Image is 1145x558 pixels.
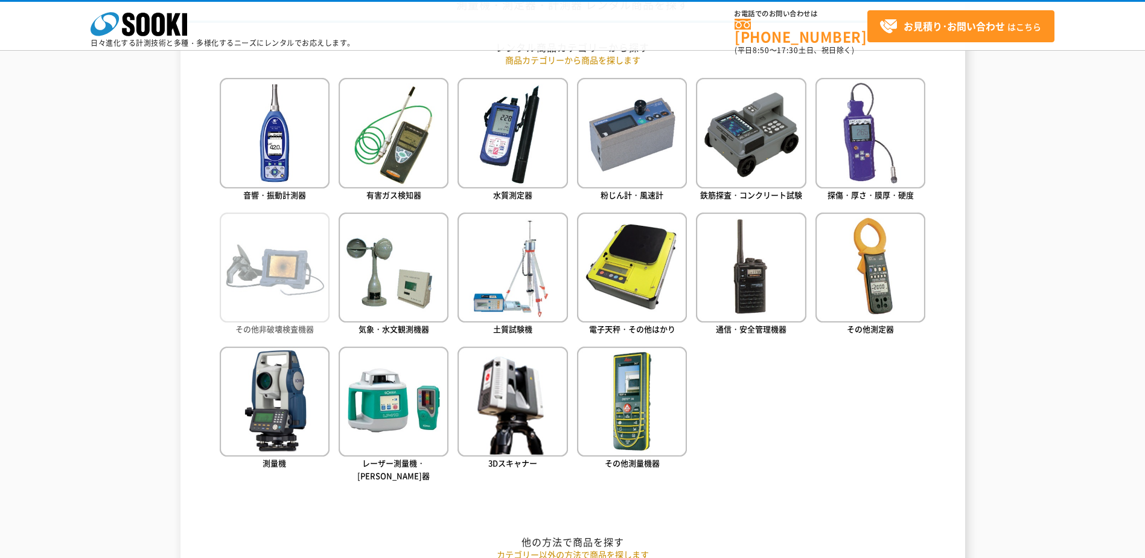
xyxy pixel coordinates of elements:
span: 通信・安全管理機器 [716,323,786,335]
p: 日々進化する計測技術と多種・多様化するニーズにレンタルでお応えします。 [91,39,355,46]
span: その他非破壊検査機器 [235,323,314,335]
h2: 他の方法で商品を探す [220,536,926,548]
a: レーザー測量機・[PERSON_NAME]器 [339,347,448,484]
a: 土質試験機 [458,213,567,338]
img: 音響・振動計測器 [220,78,330,188]
span: (平日 ～ 土日、祝日除く) [735,45,854,56]
span: 音響・振動計測器 [243,189,306,200]
span: その他測定器 [847,323,894,335]
span: 土質試験機 [493,323,532,335]
span: 測量機 [263,457,286,469]
img: 3Dスキャナー [458,347,567,457]
span: その他測量機器 [605,457,660,469]
a: 3Dスキャナー [458,347,567,472]
a: 粉じん計・風速計 [577,78,687,203]
img: その他測量機器 [577,347,687,457]
img: 探傷・厚さ・膜厚・硬度 [815,78,925,188]
img: その他測定器 [815,213,925,322]
a: 測量機 [220,347,330,472]
img: 気象・水文観測機器 [339,213,448,322]
a: 気象・水文観測機器 [339,213,448,338]
span: 粉じん計・風速計 [601,189,663,200]
a: その他測量機器 [577,347,687,472]
img: レーザー測量機・墨出器 [339,347,448,457]
a: 有害ガス検知器 [339,78,448,203]
a: 鉄筋探査・コンクリート試験 [696,78,806,203]
span: 17:30 [777,45,799,56]
a: 電子天秤・その他はかり [577,213,687,338]
a: 水質測定器 [458,78,567,203]
strong: お見積り･お問い合わせ [904,19,1005,33]
span: 8:50 [753,45,770,56]
img: 土質試験機 [458,213,567,322]
img: 鉄筋探査・コンクリート試験 [696,78,806,188]
span: 探傷・厚さ・膜厚・硬度 [828,189,914,200]
img: その他非破壊検査機器 [220,213,330,322]
img: 粉じん計・風速計 [577,78,687,188]
span: 鉄筋探査・コンクリート試験 [700,189,802,200]
a: [PHONE_NUMBER] [735,19,867,43]
span: お電話でのお問い合わせは [735,10,867,18]
span: 3Dスキャナー [488,457,537,469]
img: 通信・安全管理機器 [696,213,806,322]
a: その他非破壊検査機器 [220,213,330,338]
span: 水質測定器 [493,189,532,200]
span: 有害ガス検知器 [366,189,421,200]
a: その他測定器 [815,213,925,338]
span: 気象・水文観測機器 [359,323,429,335]
p: 商品カテゴリーから商品を探します [220,54,926,66]
img: 測量機 [220,347,330,457]
a: お見積り･お問い合わせはこちら [867,10,1054,42]
a: 音響・振動計測器 [220,78,330,203]
span: 電子天秤・その他はかり [589,323,675,335]
img: 電子天秤・その他はかり [577,213,687,322]
span: レーザー測量機・[PERSON_NAME]器 [357,457,430,481]
img: 水質測定器 [458,78,567,188]
a: 通信・安全管理機器 [696,213,806,338]
img: 有害ガス検知器 [339,78,448,188]
span: はこちら [879,18,1041,36]
a: 探傷・厚さ・膜厚・硬度 [815,78,925,203]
